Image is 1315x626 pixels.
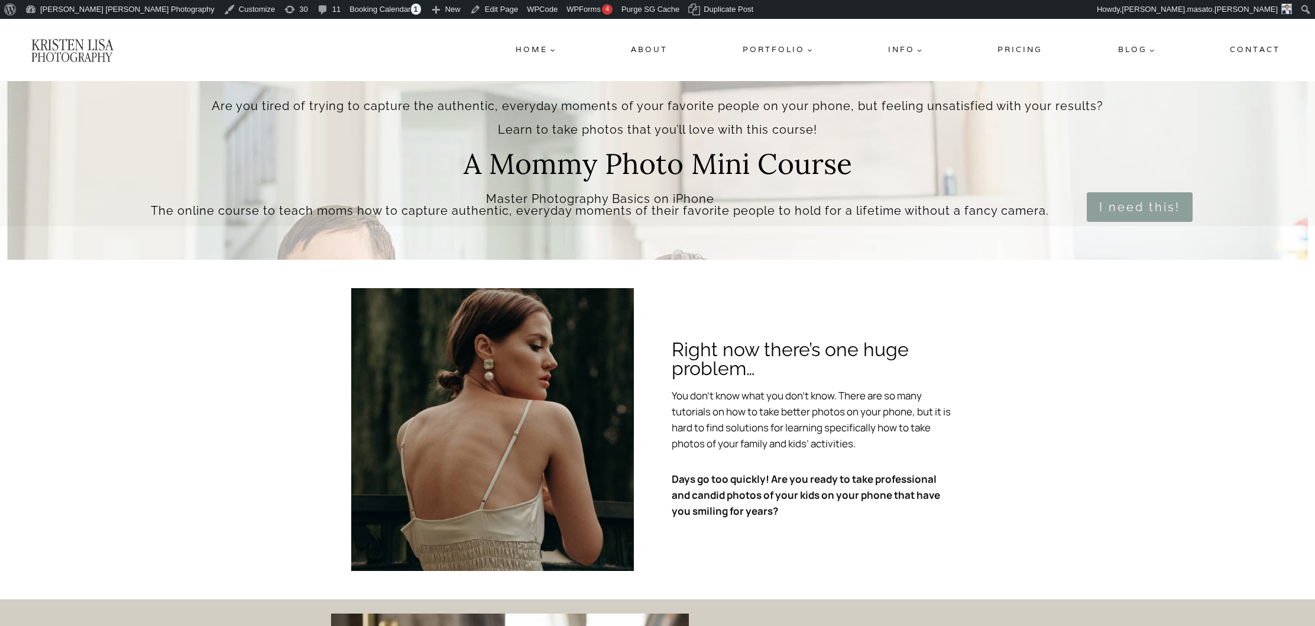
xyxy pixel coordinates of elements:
[511,39,1285,60] nav: Primary Navigation
[626,39,672,60] a: About
[672,472,940,518] strong: Days go too quickly! Are you ready to take professional and candid photos of your kids on your ph...
[464,150,852,192] h2: A Mommy Photo Mini Course
[602,4,613,15] div: 4
[411,4,421,15] span: 1
[672,340,954,378] h3: Right now there’s one huge problem…
[1099,198,1180,217] span: I need this!
[672,388,954,452] p: You don’t know what you don’t know. There are so many tutorials on how to take better photos on y...
[993,39,1047,60] a: Pricing
[511,39,560,60] a: Home
[1225,39,1285,60] a: Contact
[738,39,817,60] a: Portfolio
[30,37,114,63] img: Kristen Lisa Photography
[516,44,555,56] span: Home
[1122,5,1278,14] span: [PERSON_NAME].masato.[PERSON_NAME]
[1118,44,1155,56] span: Blog
[183,100,1132,135] h3: Are you tired of trying to capture the authentic, everyday moments of your favorite people on you...
[1113,39,1159,60] a: Blog
[888,44,922,56] span: Info
[743,44,812,56] span: Portfolio
[883,39,927,60] a: Info
[122,193,1077,221] h3: Master Photography Basics on iPhone The online course to teach moms how to capture authentic, eve...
